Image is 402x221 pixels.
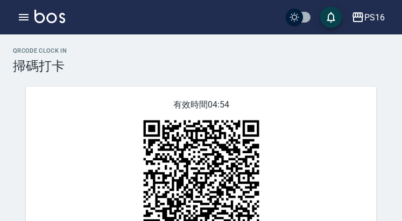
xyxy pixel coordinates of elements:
[13,47,389,54] h2: QRcode Clock In
[34,10,65,23] img: Logo
[347,6,389,28] button: PS16
[13,59,389,74] h3: 掃碼打卡
[320,6,342,28] button: save
[364,11,385,24] div: PS16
